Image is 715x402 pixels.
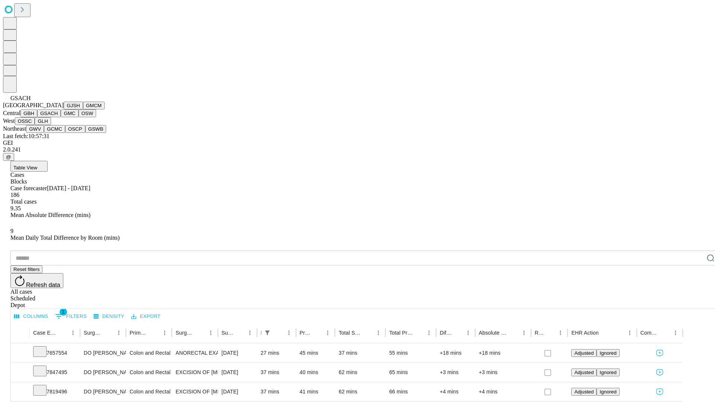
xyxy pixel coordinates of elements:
button: GLH [35,117,51,125]
button: Menu [245,328,255,338]
span: 9.35 [10,205,21,211]
button: Sort [508,328,519,338]
span: Refresh data [26,282,60,288]
span: Mean Daily Total Difference by Room (mins) [10,234,120,241]
span: Adjusted [574,370,594,375]
button: Menu [114,328,124,338]
button: GWV [26,125,44,133]
span: Mean Absolute Difference (mins) [10,212,90,218]
div: Surgery Date [222,330,233,336]
button: Adjusted [571,388,597,396]
div: 2.0.241 [3,146,712,153]
div: 65 mins [389,363,432,382]
div: 27 mins [261,344,292,363]
span: Central [3,110,20,116]
button: Sort [312,328,322,338]
div: 37 mins [261,382,292,401]
button: Menu [670,328,681,338]
button: GCMC [44,125,65,133]
div: DO [PERSON_NAME] Do [84,382,122,401]
button: Sort [195,328,206,338]
div: 37 mins [261,363,292,382]
span: Total cases [10,198,36,205]
button: Menu [68,328,78,338]
span: [DATE] - [DATE] [47,185,90,191]
button: Menu [555,328,566,338]
button: GMC [61,109,78,117]
div: Surgery Name [175,330,194,336]
button: Ignored [597,388,619,396]
div: EHR Action [571,330,598,336]
div: 45 mins [300,344,331,363]
span: Case forecaster [10,185,47,191]
button: Export [129,311,162,322]
button: Sort [234,328,245,338]
div: 1 active filter [262,328,273,338]
button: Menu [159,328,170,338]
div: 7847495 [33,363,76,382]
div: 7819496 [33,382,76,401]
span: West [3,118,15,124]
button: Table View [10,161,48,172]
div: 62 mins [339,363,382,382]
div: Colon and Rectal Surgery [130,363,168,382]
button: Select columns [12,311,50,322]
span: Table View [13,165,37,170]
span: 1 [60,308,67,316]
div: Colon and Rectal Surgery [130,382,168,401]
div: Predicted In Room Duration [300,330,312,336]
button: Sort [452,328,463,338]
div: Absolute Difference [479,330,508,336]
div: 66 mins [389,382,432,401]
div: Comments [641,330,659,336]
span: @ [6,154,11,160]
span: 186 [10,192,19,198]
button: Sort [413,328,424,338]
button: GBH [20,109,37,117]
div: GEI [3,140,712,146]
button: Expand [15,386,26,399]
button: Ignored [597,349,619,357]
div: Surgeon Name [84,330,102,336]
button: Density [92,311,126,322]
span: Ignored [600,350,616,356]
button: Sort [57,328,68,338]
div: 40 mins [300,363,331,382]
button: Adjusted [571,349,597,357]
span: Ignored [600,370,616,375]
div: ANORECTAL EXAM UNDER ANESTHESIA [175,344,214,363]
div: 62 mins [339,382,382,401]
button: Menu [284,328,294,338]
button: Reset filters [10,265,42,273]
div: Colon and Rectal Surgery [130,344,168,363]
span: Last fetch: 10:57:31 [3,133,50,139]
div: DO [PERSON_NAME] Do [84,363,122,382]
button: @ [3,153,14,161]
div: 7657554 [33,344,76,363]
span: Adjusted [574,389,594,395]
button: Sort [600,328,610,338]
button: Ignored [597,368,619,376]
button: Sort [103,328,114,338]
div: Total Predicted Duration [389,330,413,336]
button: Menu [625,328,635,338]
div: +3 mins [440,363,471,382]
span: [GEOGRAPHIC_DATA] [3,102,64,108]
div: EXCISION OF [MEDICAL_DATA] EXTENSIVE [175,363,214,382]
button: Expand [15,366,26,379]
div: [DATE] [222,363,253,382]
span: Ignored [600,389,616,395]
button: Adjusted [571,368,597,376]
span: GSACH [10,95,31,101]
div: [DATE] [222,382,253,401]
button: GMCM [83,102,105,109]
div: +4 mins [440,382,471,401]
button: Menu [463,328,473,338]
div: DO [PERSON_NAME] Do [84,344,122,363]
button: OSCP [65,125,85,133]
span: Adjusted [574,350,594,356]
div: +3 mins [479,363,527,382]
button: Menu [373,328,384,338]
button: Sort [273,328,284,338]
